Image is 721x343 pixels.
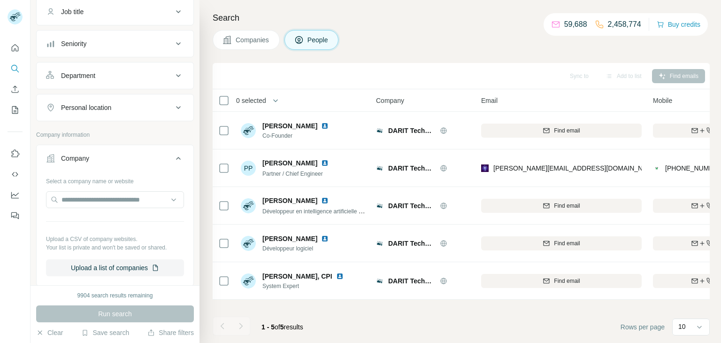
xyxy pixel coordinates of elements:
div: Job title [61,7,84,16]
button: Upload a list of companies [46,259,184,276]
span: 5 [280,323,284,331]
span: 0 selected [236,96,266,105]
span: DARIT Technologies [388,164,435,173]
p: 59,688 [564,19,587,30]
button: Dashboard [8,187,23,203]
img: Logo of DARIT Technologies [376,277,384,285]
div: Company [61,154,89,163]
span: [PERSON_NAME], CPI [262,273,332,280]
img: LinkedIn logo [336,273,344,280]
div: Select a company name or website [46,173,184,186]
p: Company information [36,131,194,139]
span: Développeur logiciel [262,244,340,253]
button: My lists [8,101,23,118]
span: Email [481,96,498,105]
p: 2,458,774 [608,19,641,30]
span: DARIT Technologies [388,276,435,286]
img: Logo of DARIT Technologies [376,202,384,210]
span: DARIT Technologies [388,126,435,135]
button: Find email [481,199,642,213]
span: [PERSON_NAME] [262,196,317,205]
p: 10 [678,322,686,331]
span: DARIT Technologies [388,239,435,248]
img: LinkedIn logo [321,122,329,130]
img: LinkedIn logo [321,159,329,167]
p: Upload a CSV of company websites. [46,235,184,243]
div: PP [241,161,256,176]
span: [PERSON_NAME] [262,158,317,168]
button: Use Surfe API [8,166,23,183]
img: Logo of DARIT Technologies [376,164,384,172]
span: Développeur en intelligence artificielle et en embarqué [262,207,398,215]
p: Your list is private and won't be saved or shared. [46,243,184,252]
div: Personal location [61,103,111,112]
img: LinkedIn logo [321,235,329,242]
img: Avatar [241,236,256,251]
span: [PERSON_NAME][EMAIL_ADDRESS][DOMAIN_NAME] [493,164,659,172]
span: People [307,35,329,45]
span: of [275,323,280,331]
span: [PERSON_NAME] [262,121,317,131]
span: [PERSON_NAME] [262,234,317,243]
button: Quick start [8,39,23,56]
img: Avatar [241,198,256,213]
button: Buy credits [657,18,700,31]
span: Mobile [653,96,672,105]
div: 9904 search results remaining [77,291,153,300]
div: Seniority [61,39,86,48]
img: Logo of DARIT Technologies [376,240,384,247]
button: Enrich CSV [8,81,23,98]
button: Find email [481,124,642,138]
img: LinkedIn logo [321,197,329,204]
span: DARIT Technologies [388,201,435,210]
span: 1 - 5 [261,323,275,331]
button: Company [37,147,193,173]
button: Job title [37,0,193,23]
span: Rows per page [621,322,665,332]
button: Use Surfe on LinkedIn [8,145,23,162]
button: Feedback [8,207,23,224]
span: Find email [554,239,580,248]
button: Search [8,60,23,77]
button: Seniority [37,32,193,55]
span: Find email [554,202,580,210]
button: Find email [481,274,642,288]
button: Personal location [37,96,193,119]
img: Avatar [241,123,256,138]
button: Clear [36,328,63,337]
span: Co-Founder [262,132,340,140]
h4: Search [213,11,710,24]
span: Find email [554,277,580,285]
img: Logo of DARIT Technologies [376,127,384,134]
span: Partner / Chief Engineer [262,171,323,177]
div: Department [61,71,95,80]
button: Find email [481,236,642,250]
button: Share filters [147,328,194,337]
span: System Expert [262,282,355,290]
button: Save search [81,328,129,337]
span: Company [376,96,404,105]
span: Companies [236,35,270,45]
img: Avatar [241,273,256,288]
button: Department [37,64,193,87]
span: Find email [554,126,580,135]
span: results [261,323,303,331]
img: provider leadmagic logo [481,164,489,173]
img: provider contactout logo [653,164,660,173]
